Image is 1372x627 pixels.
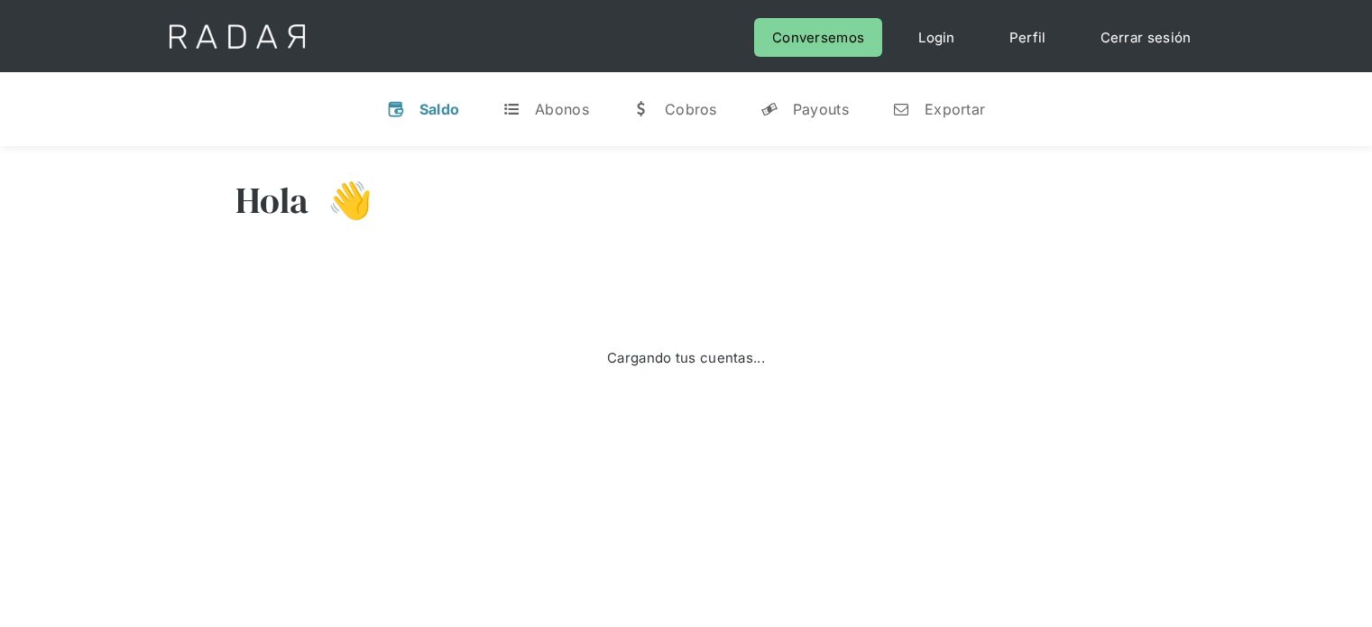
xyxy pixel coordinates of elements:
a: Cerrar sesión [1082,18,1210,57]
div: y [760,100,778,118]
a: Perfil [991,18,1064,57]
div: Abonos [535,100,589,118]
h3: Hola [235,178,309,223]
div: Cargando tus cuentas... [607,346,765,370]
h3: 👋 [309,178,373,223]
div: t [502,100,520,118]
a: Conversemos [754,18,882,57]
div: Cobros [665,100,717,118]
div: Saldo [419,100,460,118]
div: v [387,100,405,118]
div: w [632,100,650,118]
a: Login [900,18,973,57]
div: Exportar [925,100,985,118]
div: Payouts [793,100,849,118]
div: n [892,100,910,118]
